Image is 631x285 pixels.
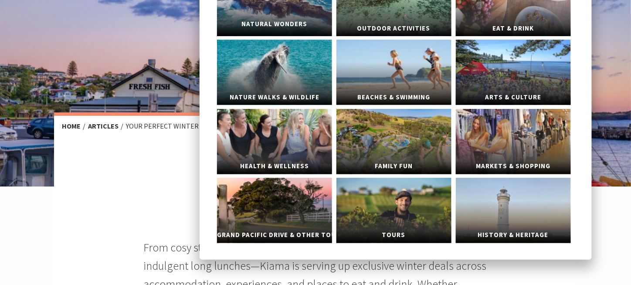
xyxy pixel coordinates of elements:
span: Outdoor Activities [336,20,451,37]
li: Your Perfect Winter Escape Starts Here [126,121,266,132]
span: Nature Walks & Wildlife [217,89,332,105]
span: Markets & Shopping [456,158,571,174]
span: Arts & Culture [456,89,571,105]
h1: Your Perfect Winter Escape Starts Here [187,145,444,225]
a: Articles [88,122,119,131]
span: Tours [336,227,451,243]
span: Grand Pacific Drive & Other Touring [217,227,332,243]
span: Eat & Drink [456,20,571,37]
span: Family Fun [336,158,451,174]
a: Home [62,122,81,131]
span: History & Heritage [456,227,571,243]
span: Beaches & Swimming [336,89,451,105]
span: Natural Wonders [217,16,332,32]
span: Health & Wellness [217,158,332,174]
